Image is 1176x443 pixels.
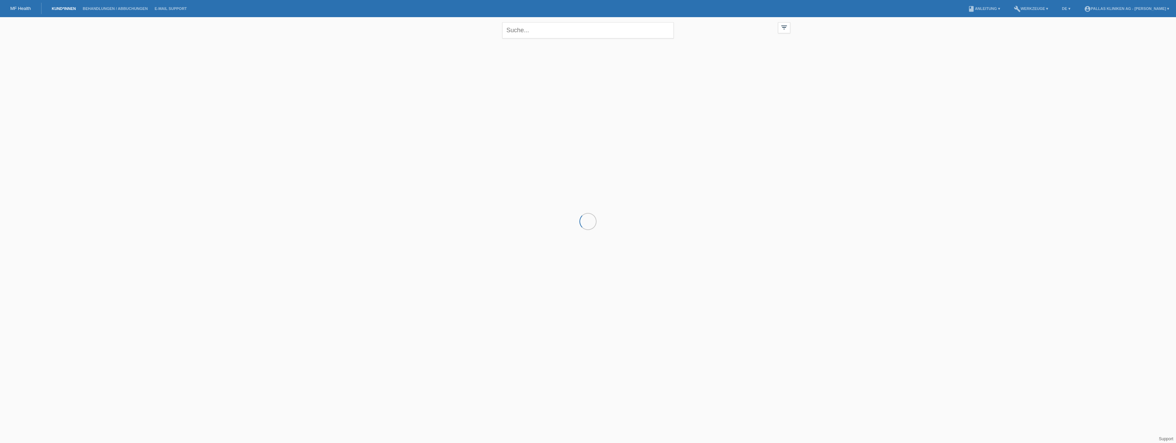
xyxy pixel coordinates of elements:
[968,5,975,12] i: book
[1014,5,1021,12] i: build
[79,7,151,11] a: Behandlungen / Abbuchungen
[780,24,788,31] i: filter_list
[48,7,79,11] a: Kund*innen
[1081,7,1173,11] a: account_circlePallas Kliniken AG - [PERSON_NAME] ▾
[502,22,674,38] input: Suche...
[964,7,1003,11] a: bookAnleitung ▾
[10,6,31,11] a: MF Health
[1084,5,1091,12] i: account_circle
[1159,436,1173,441] a: Support
[151,7,190,11] a: E-Mail Support
[1058,7,1073,11] a: DE ▾
[1010,7,1052,11] a: buildWerkzeuge ▾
